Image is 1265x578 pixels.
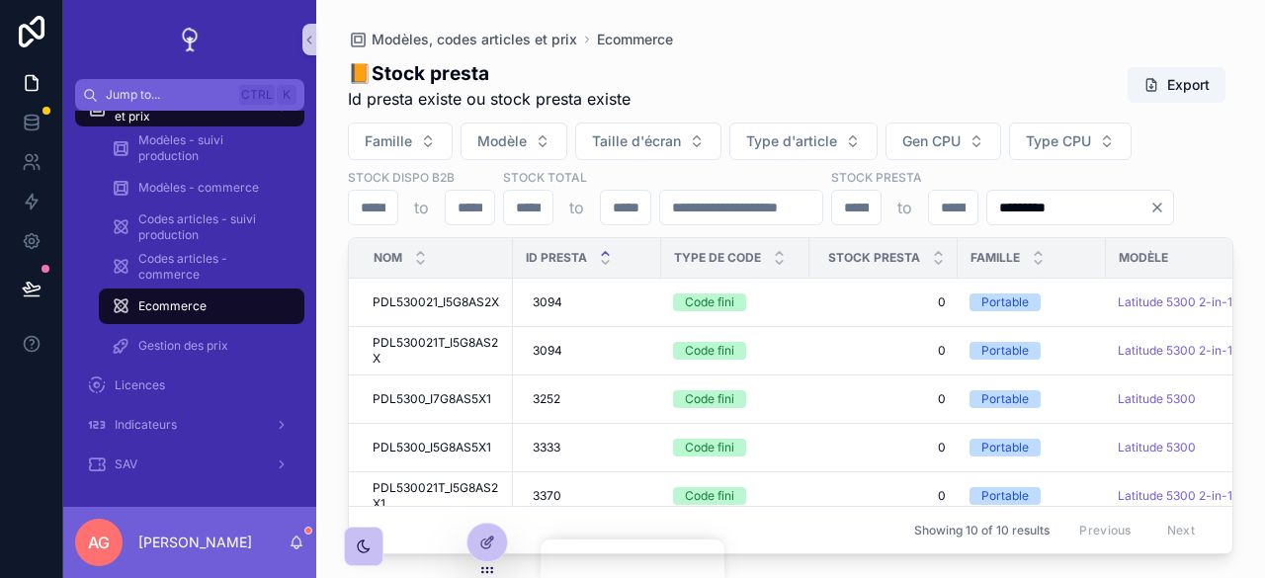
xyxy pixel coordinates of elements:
[597,30,673,49] a: Ecommerce
[746,131,837,151] span: Type d'article
[1118,391,1196,407] a: Latitude 5300
[981,439,1029,456] div: Portable
[138,211,285,243] span: Codes articles - suivi production
[970,293,1094,311] a: Portable
[348,59,631,87] h1: 📙Stock presta
[821,440,946,455] a: 0
[115,417,177,433] span: Indicateurs
[1009,123,1132,160] button: Select Button
[99,249,304,285] a: Codes articles - commerce
[569,196,584,219] p: to
[373,335,501,367] a: PDL530021T_I5G8AS2X
[373,391,491,407] span: PDL5300_I7G8AS5X1
[1118,440,1196,455] a: Latitude 5300
[1118,440,1242,455] a: Latitude 5300
[981,293,1029,311] div: Portable
[970,487,1094,505] a: Portable
[374,250,402,266] span: Nom
[729,123,878,160] button: Select Button
[897,196,912,219] p: to
[115,377,165,393] span: Licences
[138,180,259,196] span: Modèles - commerce
[821,294,946,310] a: 0
[981,487,1029,505] div: Portable
[138,251,285,283] span: Codes articles - commerce
[533,440,560,455] span: 3333
[673,293,798,311] a: Code fini
[1149,200,1173,215] button: Clear
[821,343,946,359] a: 0
[1118,343,1242,359] a: Latitude 5300 2-in-1
[1118,294,1232,310] a: Latitude 5300 2-in-1
[1026,131,1091,151] span: Type CPU
[981,342,1029,360] div: Portable
[461,123,567,160] button: Select Button
[533,391,560,407] span: 3252
[831,168,922,186] label: Stock presta
[685,342,734,360] div: Code fini
[525,480,649,512] a: 3370
[821,391,946,407] a: 0
[525,287,649,318] a: 3094
[981,390,1029,408] div: Portable
[75,79,304,111] button: Jump to...CtrlK
[1128,67,1225,103] button: Export
[99,289,304,324] a: Ecommerce
[279,87,295,103] span: K
[970,342,1094,360] a: Portable
[99,170,304,206] a: Modèles - commerce
[115,456,137,472] span: SAV
[1118,391,1242,407] a: Latitude 5300
[673,487,798,505] a: Code fini
[1119,250,1168,266] span: Modèle
[1118,343,1232,359] a: Latitude 5300 2-in-1
[885,123,1001,160] button: Select Button
[373,294,501,310] a: PDL530021_I5G8AS2X
[685,293,734,311] div: Code fini
[970,439,1094,456] a: Portable
[348,87,631,111] span: Id presta existe ou stock presta existe
[348,168,455,186] label: Stock dispo B2B
[1118,488,1242,504] a: Latitude 5300 2-in-1
[373,440,501,455] a: PDL5300_I5G8AS5X1
[348,30,577,49] a: Modèles, codes articles et prix
[138,298,207,314] span: Ecommerce
[75,368,304,403] a: Licences
[828,250,920,266] span: Stock presta
[348,123,453,160] button: Select Button
[902,131,961,151] span: Gen CPU
[373,480,501,512] a: PDL530021T_I5G8AS2X1
[174,24,206,55] img: App logo
[477,131,527,151] span: Modèle
[525,432,649,463] a: 3333
[138,338,228,354] span: Gestion des prix
[99,328,304,364] a: Gestion des prix
[88,531,110,554] span: AG
[373,294,499,310] span: PDL530021_I5G8AS2X
[914,523,1050,538] span: Showing 10 of 10 results
[685,390,734,408] div: Code fini
[821,488,946,504] a: 0
[373,391,501,407] a: PDL5300_I7G8AS5X1
[239,85,275,105] span: Ctrl
[414,196,429,219] p: to
[970,390,1094,408] a: Portable
[1118,488,1232,504] span: Latitude 5300 2-in-1
[75,407,304,443] a: Indicateurs
[674,250,761,266] span: Type de code
[75,447,304,482] a: SAV
[673,342,798,360] a: Code fini
[673,439,798,456] a: Code fini
[673,390,798,408] a: Code fini
[365,131,412,151] span: Famille
[99,130,304,166] a: Modèles - suivi production
[970,250,1020,266] span: Famille
[575,123,721,160] button: Select Button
